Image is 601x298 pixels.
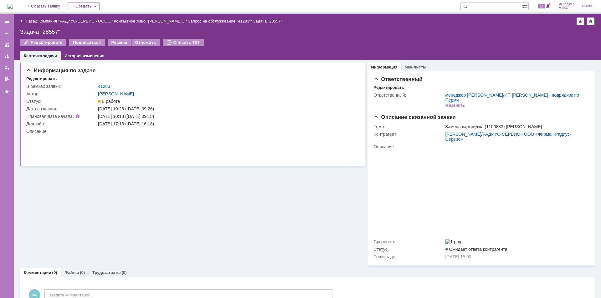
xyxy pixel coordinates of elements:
[445,247,507,252] span: Ожидает ответа контрагента
[98,114,355,119] div: [DATE] 10:18 ([DATE] 09:18)
[374,85,404,90] div: Редактировать
[445,103,465,108] div: Изменить
[98,99,120,104] span: В работе
[374,124,444,129] div: Тема:
[52,270,57,275] div: (0)
[92,270,121,275] a: Трудозатраты
[24,270,51,275] a: Комментарии
[26,19,37,23] a: Назад
[188,19,251,23] a: Запрос на обслуживание "41283"
[2,74,12,84] a: Мои согласования
[587,18,594,25] div: Сделать домашней страницей
[39,19,112,23] a: Компания "РАДИУС-СЕРВИС - ООО…
[445,93,503,98] a: менеджер [PERSON_NAME]
[445,124,585,129] div: Замена картриджа (1106833) [PERSON_NAME]
[445,239,461,244] img: 1.png
[2,63,12,73] a: Мои заявки
[98,106,355,111] div: [DATE] 10:26 ([DATE] 09:26)
[122,270,127,275] div: (0)
[374,254,444,259] div: Решить до:
[374,239,444,244] div: Срочность:
[445,132,571,142] a: РАДИУС-СЕРВИС - ООО «Фирма «Радиус-Сервис»
[577,18,584,25] div: Добавить в избранное
[2,51,12,61] a: Заявки в моей ответственности
[8,4,13,9] a: Перейти на домашнюю страницу
[98,84,110,89] a: 41283
[26,106,97,111] div: Дата создания:
[522,3,528,9] span: Расширенный поиск
[20,29,595,35] div: Задача "28557"
[80,270,85,275] div: (0)
[2,40,12,50] a: Заявки на командах
[68,3,100,10] div: Создать
[114,19,186,23] a: Контактное лицо "[PERSON_NAME]…
[39,19,114,23] div: /
[371,65,398,69] a: Информация
[26,76,57,81] div: Редактировать
[26,114,89,119] div: Плановая дата начала:
[445,132,585,142] div: /
[374,93,444,98] div: Ответственный:
[445,254,471,259] span: [DATE] 15:00
[374,132,444,137] div: Контрагент:
[559,3,575,6] span: менеджер
[64,270,79,275] a: Файлы
[26,121,97,126] div: Дедлайн:
[374,247,444,252] div: Статус:
[253,19,282,23] div: Задача "28557"
[374,144,587,149] div: Описание:
[538,4,545,8] span: 14
[26,99,97,104] div: Статус:
[26,91,97,96] div: Автор:
[405,65,426,69] a: Чек-листы
[8,4,13,9] img: logo
[445,132,481,137] a: [PERSON_NAME]
[445,93,585,103] div: /
[374,114,456,120] span: Описание связанной заявки
[2,29,12,39] a: Создать заявку
[37,18,38,23] div: |
[559,6,575,10] span: МИКО
[374,76,423,82] span: Ответственный
[445,93,579,103] a: ИП [PERSON_NAME] - подрядчик по Перми
[26,84,97,89] div: В рамках заявки:
[188,19,253,23] div: /
[98,91,134,96] a: [PERSON_NAME]
[64,53,104,58] a: История изменения
[26,129,357,134] div: Описание:
[98,121,355,126] div: [DATE] 17:18 ([DATE] 16:18)
[24,53,57,58] a: Карточка задачи
[26,68,95,73] span: Информация по задаче
[114,19,188,23] div: /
